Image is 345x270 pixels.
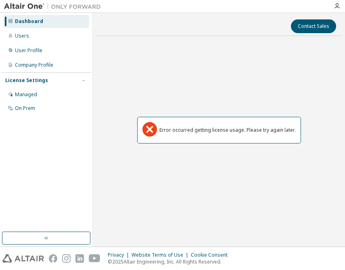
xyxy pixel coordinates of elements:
[159,127,296,133] div: Error occurred getting license usage. Please try again later.
[89,254,100,263] img: youtube.svg
[15,62,53,68] div: Company Profile
[108,252,132,258] div: Privacy
[5,77,48,84] div: License Settings
[2,254,44,263] img: altair_logo.svg
[15,91,37,98] div: Managed
[75,254,84,263] img: linkedin.svg
[62,254,71,263] img: instagram.svg
[191,252,232,258] div: Cookie Consent
[15,47,42,54] div: User Profile
[108,258,232,265] p: © 2025 Altair Engineering, Inc. All Rights Reserved.
[49,254,57,263] img: facebook.svg
[291,19,336,33] button: Contact Sales
[4,2,105,11] img: Altair One
[132,252,191,258] div: Website Terms of Use
[15,18,43,25] div: Dashboard
[15,105,35,112] div: On Prem
[15,33,29,39] div: Users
